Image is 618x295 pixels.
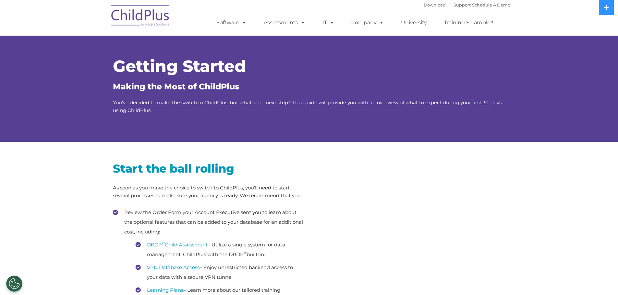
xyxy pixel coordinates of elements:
img: ChildPlus by Procare Solutions [108,0,173,33]
a: Training Scramble!! [438,16,500,29]
span: Getting Started [113,56,246,76]
sup: © [162,241,165,245]
button: Cookies Settings [6,276,22,292]
a: Assessments [257,16,312,29]
span: Making the Most of ChildPlus [113,82,239,91]
a: Company [345,16,390,29]
a: Learning Plans [147,287,183,293]
sup: © [244,251,247,255]
span: You’ve decided to make the switch to ChildPlus, but what’s the next step? This guide will provide... [113,99,502,113]
h2: Start the ball rolling [113,161,304,176]
a: Schedule A Demo [472,2,510,7]
li: – Utilize a single system for data management: ChildPlus with the DRDP built-in. [136,240,304,259]
a: Support [454,2,471,7]
a: University [394,16,433,29]
a: IT [316,16,341,29]
a: Software [210,16,253,29]
li: – Enjoy unrestricted backend access to your data with a secure VPN tunnel. [136,263,304,282]
a: DRDP©Child Assessment [147,242,208,248]
a: VPN Database Access [147,264,200,270]
p: As soon as you make the choice to switch to ChildPlus, you’ll need to start several processes to ... [113,184,304,199]
font: | [424,2,510,7]
a: Download [424,2,446,7]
